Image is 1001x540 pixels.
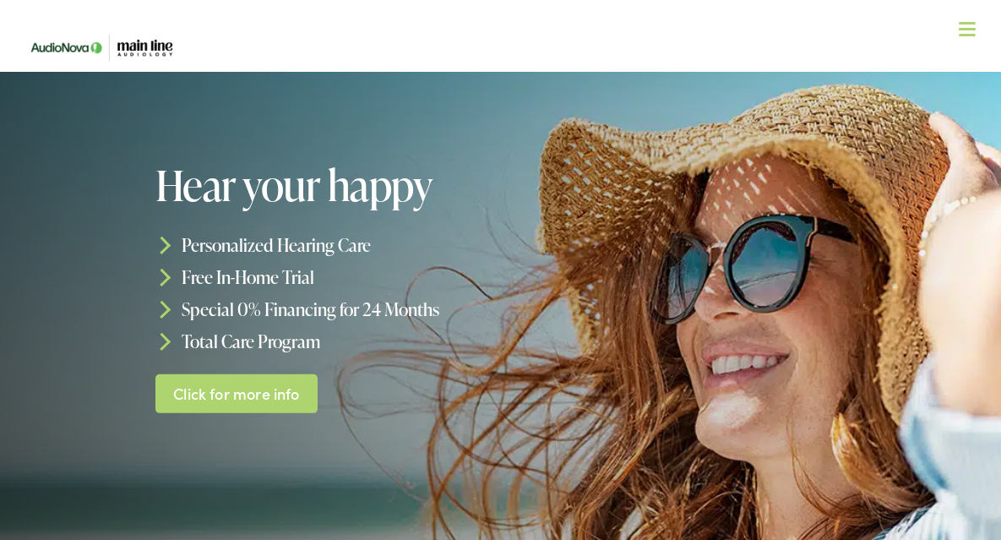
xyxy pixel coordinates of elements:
[155,161,656,208] h1: Hear your happy
[155,325,656,357] li: Total Care Program
[155,374,318,413] a: Click for more info
[155,261,656,293] li: Free In-Home Trial
[155,229,656,261] li: Personalized Hearing Care
[33,68,982,120] a: What We Offer
[155,293,656,325] li: Special 0% Financing for 24 Months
